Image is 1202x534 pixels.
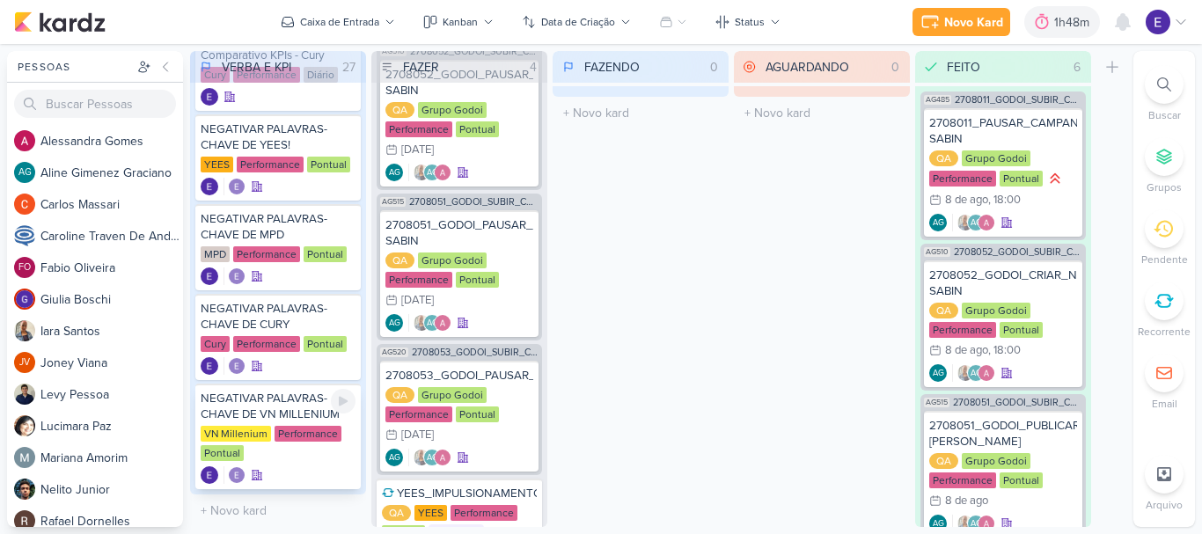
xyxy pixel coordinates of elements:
div: QA [385,102,414,118]
div: Aline Gimenez Graciano [967,214,985,231]
div: 8 de ago [945,345,988,356]
img: Alessandra Gomes [434,314,451,332]
img: Carlos Massari [14,194,35,215]
img: Eduardo Quaresma [1146,10,1170,34]
img: Eduardo Quaresma [228,267,246,285]
p: Arquivo [1146,497,1183,513]
p: AG [971,520,982,529]
div: M a r i a n a A m o r i m [40,449,183,467]
div: Criador(a): Aline Gimenez Graciano [385,449,403,466]
p: AG [389,169,400,178]
div: Grupo Godoi [962,303,1030,318]
div: Pessoas [14,59,134,75]
p: Buscar [1148,107,1181,123]
p: AG [933,520,944,529]
div: 0 [703,58,725,77]
div: Pontual [456,121,499,137]
img: Eduardo Quaresma [228,357,246,375]
div: Prioridade Alta [1046,170,1064,187]
div: QA [929,453,958,469]
div: , 18:00 [988,345,1021,356]
div: Joney Viana [14,352,35,373]
div: A l i n e G i m e n e z G r a c i a n o [40,164,183,182]
span: AG510 [924,247,950,257]
div: Performance [233,246,300,262]
p: AG [389,319,400,328]
p: FO [18,263,31,273]
img: Levy Pessoa [14,384,35,405]
p: JV [19,358,30,368]
div: NEGATIVAR PALAVRAS-CHAVE DE YEES! [201,121,355,153]
div: , 18:00 [988,194,1021,206]
div: Grupo Godoi [418,387,487,403]
button: Novo Kard [912,8,1010,36]
p: AG [389,454,400,463]
div: Pontual [1000,472,1043,488]
div: NEGATIVAR PALAVRAS-CHAVE DE MPD [201,211,355,243]
div: Cury [201,336,230,352]
div: YEES [201,157,233,172]
div: J o n e y V i a n a [40,354,183,372]
p: AG [427,319,438,328]
div: MPD [201,246,230,262]
div: Aline Gimenez Graciano [423,314,441,332]
img: Iara Santos [956,515,974,532]
div: C a r o l i n e T r a v e n D e A n d r a d e [40,227,183,245]
span: 2708011_GODOI_SUBIR_CONTEUDO_SOCIAL_EM_PERFORMANCE_SABIN [955,95,1082,105]
div: Aline Gimenez Graciano [929,515,947,532]
div: Novo Kard [944,13,1003,32]
div: Aline Gimenez Graciano [14,162,35,183]
img: Eduardo Quaresma [201,466,218,484]
div: Criador(a): Eduardo Quaresma [201,178,218,195]
div: Pontual [456,272,499,288]
img: Alessandra Gomes [978,214,995,231]
img: Iara Santos [956,214,974,231]
div: 2708011_PAUSAR_CAMPANHA_CONTEUDO_SOCIAL_ALBERT SABIN [929,115,1077,147]
div: Grupo Godoi [962,453,1030,469]
div: Criador(a): Eduardo Quaresma [201,466,218,484]
div: Performance [929,171,996,187]
div: 2708052_GODOI_CRIAR_NOVO_ANUNCIO_ALBERT SABIN [929,267,1077,299]
div: F a b i o O l i v e i r a [40,259,183,277]
span: 2708052_GODOI_SUBIR_CONTEUDO_SOCIAL_EM_PERFORMANCE_SABIN [954,247,1082,257]
div: QA [929,303,958,318]
input: + Novo kard [194,498,363,523]
div: Pontual [304,336,347,352]
div: Aline Gimenez Graciano [929,214,947,231]
div: Criador(a): Aline Gimenez Graciano [385,164,403,181]
img: Eduardo Quaresma [228,466,246,484]
p: AG [971,219,982,228]
img: Iara Santos [14,320,35,341]
div: Aline Gimenez Graciano [385,449,403,466]
div: YEES [414,505,447,521]
div: N e l i t o J u n i o r [40,480,183,499]
div: G i u l i a B o s c h i [40,290,183,309]
div: 6 [1066,58,1088,77]
div: Colaboradores: Eduardo Quaresma [224,357,246,375]
div: 2708053_GODOI_PAUSAR_ANUNCIO_VITAL [385,368,533,384]
span: AG515 [924,398,949,407]
div: 2708051_GODOI_PAUSAR_ANUNCIO_AB SABIN [385,217,533,249]
div: Criador(a): Aline Gimenez Graciano [929,364,947,382]
img: Rafael Dornelles [14,510,35,531]
div: R a f a e l D o r n e l l e s [40,512,183,530]
div: Performance [929,322,996,338]
img: Caroline Traven De Andrade [14,225,35,246]
span: 2708051_GODOI_SUBIR_CONTEUDO_SOCIAL_EM_PERFORMANCE_AB [953,398,1082,407]
div: Colaboradores: Iara Santos, Aline Gimenez Graciano, Alessandra Gomes [408,164,451,181]
img: Giulia Boschi [14,289,35,310]
img: Eduardo Quaresma [201,267,218,285]
div: Performance [237,157,304,172]
span: AG485 [924,95,951,105]
img: Eduardo Quaresma [228,178,246,195]
span: AG515 [380,197,406,207]
img: Iara Santos [413,164,430,181]
div: 0 [884,58,906,77]
div: Colaboradores: Iara Santos, Aline Gimenez Graciano, Alessandra Gomes [952,214,995,231]
div: 8 de ago [945,495,988,507]
div: L u c i m a r a P a z [40,417,183,435]
div: 27 [335,58,363,77]
li: Ctrl + F [1133,65,1195,123]
img: Eduardo Quaresma [201,178,218,195]
div: Pontual [201,445,244,461]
